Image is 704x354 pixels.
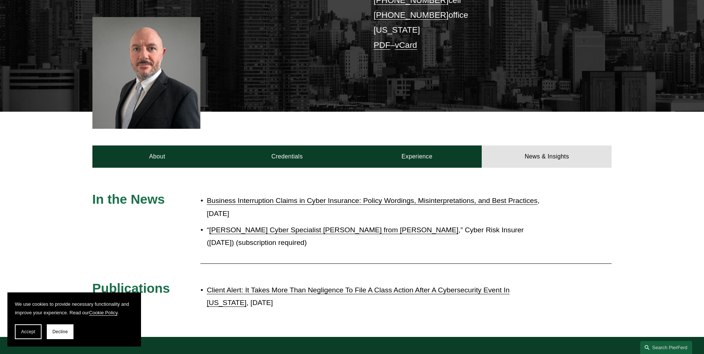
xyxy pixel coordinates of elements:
[222,145,352,168] a: Credentials
[207,197,537,204] a: Business Interruption Claims in Cyber Insurance: Policy Wordings, Misinterpretations, and Best Pr...
[21,329,35,334] span: Accept
[482,145,612,168] a: News & Insights
[15,300,134,317] p: We use cookies to provide necessary functionality and improve your experience. Read our .
[15,324,42,339] button: Accept
[374,40,390,50] a: PDF
[47,324,73,339] button: Decline
[92,145,222,168] a: About
[352,145,482,168] a: Experience
[640,341,692,354] a: Search this site
[89,310,118,315] a: Cookie Policy
[207,286,510,307] a: Client Alert: It Takes More Than Negligence To File A Class Action After A Cybersecurity Event In...
[7,292,141,347] section: Cookie banner
[207,284,547,309] p: , [DATE]
[374,10,449,20] a: [PHONE_NUMBER]
[207,194,547,220] p: , [DATE]
[52,329,68,334] span: Decline
[92,192,165,206] span: In the News
[209,226,459,234] a: [PERSON_NAME] Cyber Specialist [PERSON_NAME] from [PERSON_NAME]
[92,281,170,295] span: Publications
[207,224,547,249] p: “ ,” Cyber Risk Insurer ([DATE]) (subscription required)
[395,40,417,50] a: vCard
